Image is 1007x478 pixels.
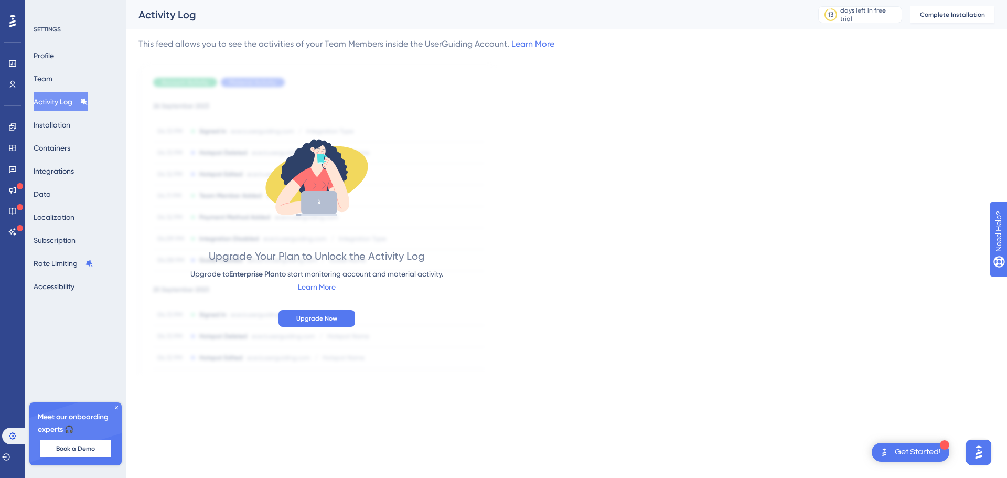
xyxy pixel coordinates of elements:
[34,46,54,65] button: Profile
[34,139,70,157] button: Containers
[511,39,554,49] a: Learn More
[920,10,985,19] span: Complete Installation
[34,277,74,296] button: Accessibility
[229,270,279,279] span: Enterprise Plan
[34,231,76,250] button: Subscription
[840,6,898,23] div: days left in free trial
[963,437,994,468] iframe: UserGuiding AI Assistant Launcher
[34,25,119,34] div: SETTINGS
[34,115,70,134] button: Installation
[56,444,95,453] span: Book a Demo
[34,92,88,111] button: Activity Log
[828,10,833,19] div: 13
[878,446,891,459] img: launcher-image-alternative-text
[910,6,994,23] button: Complete Installation
[296,314,337,323] span: Upgrade Now
[872,443,949,462] div: Open Get Started! checklist, remaining modules: 1
[190,268,443,281] div: Upgrade to to start monitoring account and material activity.
[278,310,355,327] button: Upgrade Now
[209,249,425,263] div: Upgrade Your Plan to Unlock the Activity Log
[138,7,792,22] div: Activity Log
[40,440,111,457] button: Book a Demo
[940,440,949,450] div: 1
[138,38,554,50] div: This feed allows you to see the activities of your Team Members inside the UserGuiding Account.
[34,69,52,88] button: Team
[34,254,93,273] button: Rate Limiting
[298,283,336,291] a: Learn More
[895,447,941,458] div: Get Started!
[38,411,113,436] span: Meet our onboarding experts 🎧
[34,185,51,204] button: Data
[34,162,74,180] button: Integrations
[25,3,66,15] span: Need Help?
[34,208,74,227] button: Localization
